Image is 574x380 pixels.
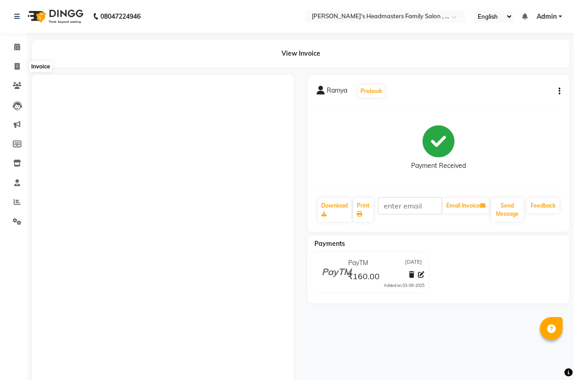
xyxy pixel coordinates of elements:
[491,198,523,222] button: Send Message
[32,40,569,68] div: View Invoice
[384,282,424,289] div: Added on 03-09-2025
[29,61,52,72] div: Invoice
[314,239,345,248] span: Payments
[443,198,489,213] button: Email Invoice
[100,4,141,29] b: 08047224946
[527,198,559,213] a: Feedback
[318,198,351,222] a: Download
[405,258,422,268] span: [DATE]
[378,197,442,214] input: enter email
[358,85,385,98] button: Prebook
[537,12,557,21] span: Admin
[23,4,86,29] img: logo
[348,271,380,284] span: ₹160.00
[536,344,565,371] iframe: chat widget
[411,161,466,171] div: Payment Received
[348,258,368,268] span: PayTM
[353,198,373,222] a: Print
[327,86,347,99] span: Ramya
